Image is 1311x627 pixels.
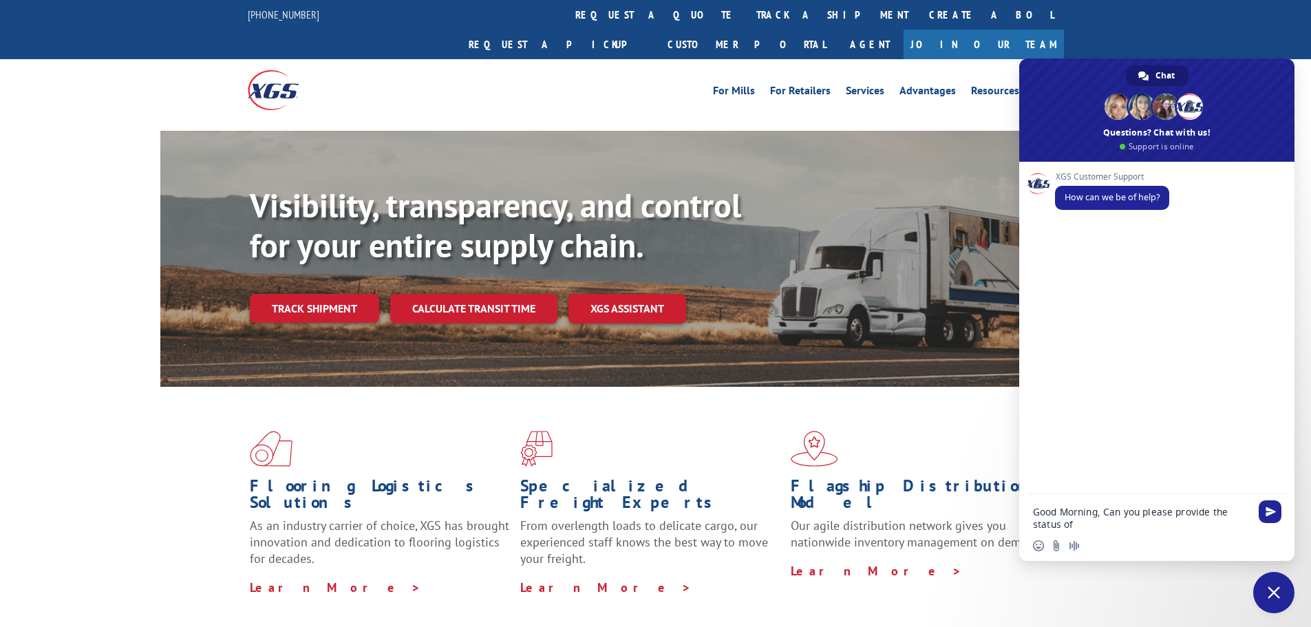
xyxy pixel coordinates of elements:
[520,518,780,579] p: From overlength loads to delicate cargo, our experienced staff knows the best way to move your fr...
[791,518,1044,550] span: Our agile distribution network gives you nationwide inventory management on demand.
[1126,65,1189,86] div: Chat
[1065,191,1160,203] span: How can we be of help?
[1259,500,1281,523] span: Send
[836,30,904,59] a: Agent
[1155,65,1175,86] span: Chat
[520,580,692,595] a: Learn More >
[1051,540,1062,551] span: Send a file
[390,294,557,323] a: Calculate transit time
[458,30,657,59] a: Request a pickup
[1033,540,1044,551] span: Insert an emoji
[250,431,292,467] img: xgs-icon-total-supply-chain-intelligence-red
[971,85,1019,100] a: Resources
[713,85,755,100] a: For Mills
[899,85,956,100] a: Advantages
[791,478,1051,518] h1: Flagship Distribution Model
[770,85,831,100] a: For Retailers
[250,518,509,566] span: As an industry carrier of choice, XGS has brought innovation and dedication to flooring logistics...
[1033,506,1250,531] textarea: Compose your message...
[250,478,510,518] h1: Flooring Logistics Solutions
[250,184,741,266] b: Visibility, transparency, and control for your entire supply chain.
[250,580,421,595] a: Learn More >
[904,30,1064,59] a: Join Our Team
[568,294,686,323] a: XGS ASSISTANT
[791,563,962,579] a: Learn More >
[1055,172,1169,182] span: XGS Customer Support
[248,8,319,21] a: [PHONE_NUMBER]
[250,294,379,323] a: Track shipment
[1253,572,1294,613] div: Close chat
[520,478,780,518] h1: Specialized Freight Experts
[1069,540,1080,551] span: Audio message
[846,85,884,100] a: Services
[520,431,553,467] img: xgs-icon-focused-on-flooring-red
[791,431,838,467] img: xgs-icon-flagship-distribution-model-red
[657,30,836,59] a: Customer Portal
